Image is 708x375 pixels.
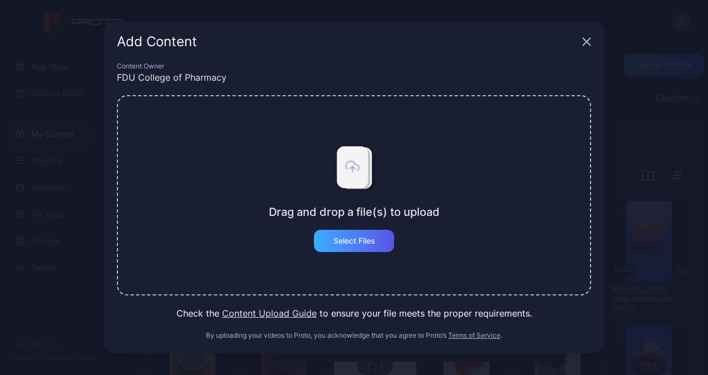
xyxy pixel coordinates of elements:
button: Select Files [314,230,394,252]
button: Content Upload Guide [222,307,317,320]
button: Terms of Service [448,331,500,340]
div: By uploading your videos to Proto, you acknowledge that you agree to Proto’s . [117,331,591,340]
div: Content Owner [117,62,591,71]
div: Add Content [117,35,578,48]
div: Select Files [333,236,375,245]
div: Drag and drop a file(s) to upload [269,205,440,219]
div: FDU College of Pharmacy [117,71,591,84]
div: Check the to ensure your file meets the proper requirements. [117,307,591,320]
